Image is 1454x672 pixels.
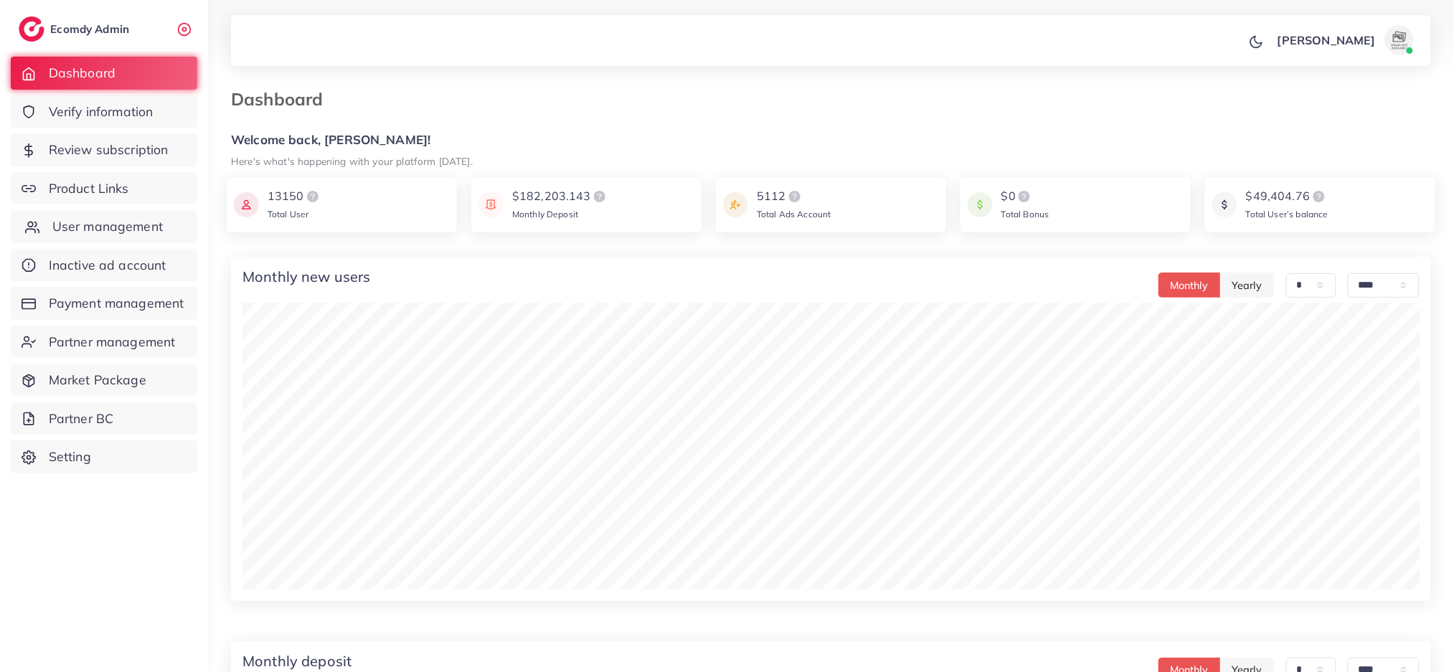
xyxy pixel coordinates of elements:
[49,410,114,428] span: Partner BC
[49,294,184,313] span: Payment management
[50,22,133,36] h2: Ecomdy Admin
[1220,273,1275,298] button: Yearly
[231,133,1431,148] h5: Welcome back, [PERSON_NAME]!
[11,133,197,166] a: Review subscription
[1158,273,1221,298] button: Monthly
[786,188,803,205] img: logo
[11,287,197,320] a: Payment management
[1311,188,1328,205] img: logo
[49,64,115,82] span: Dashboard
[1246,209,1328,219] span: Total User’s balance
[968,188,993,222] img: icon payment
[1212,188,1237,222] img: icon payment
[512,188,608,205] div: $182,203.143
[49,333,176,351] span: Partner management
[1016,188,1033,205] img: logo
[49,256,166,275] span: Inactive ad account
[304,188,321,205] img: logo
[242,268,371,285] h4: Monthly new users
[11,57,197,90] a: Dashboard
[11,172,197,205] a: Product Links
[512,209,578,219] span: Monthly Deposit
[242,653,351,670] h4: Monthly deposit
[757,188,831,205] div: 5112
[19,16,44,42] img: logo
[11,249,197,282] a: Inactive ad account
[11,440,197,473] a: Setting
[231,89,334,110] h3: Dashboard
[49,448,91,466] span: Setting
[11,95,197,128] a: Verify information
[11,326,197,359] a: Partner management
[231,155,473,167] small: Here's what's happening with your platform [DATE].
[478,188,504,222] img: icon payment
[49,179,129,198] span: Product Links
[19,16,133,42] a: logoEcomdy Admin
[757,209,831,219] span: Total Ads Account
[723,188,748,222] img: icon payment
[11,402,197,435] a: Partner BC
[49,371,146,389] span: Market Package
[268,209,309,219] span: Total User
[49,103,154,121] span: Verify information
[49,141,169,159] span: Review subscription
[268,188,321,205] div: 13150
[234,188,259,222] img: icon payment
[52,217,163,236] span: User management
[11,364,197,397] a: Market Package
[1246,188,1328,205] div: $49,404.76
[591,188,608,205] img: logo
[1001,209,1049,219] span: Total Bonus
[11,210,197,243] a: User management
[1001,188,1049,205] div: $0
